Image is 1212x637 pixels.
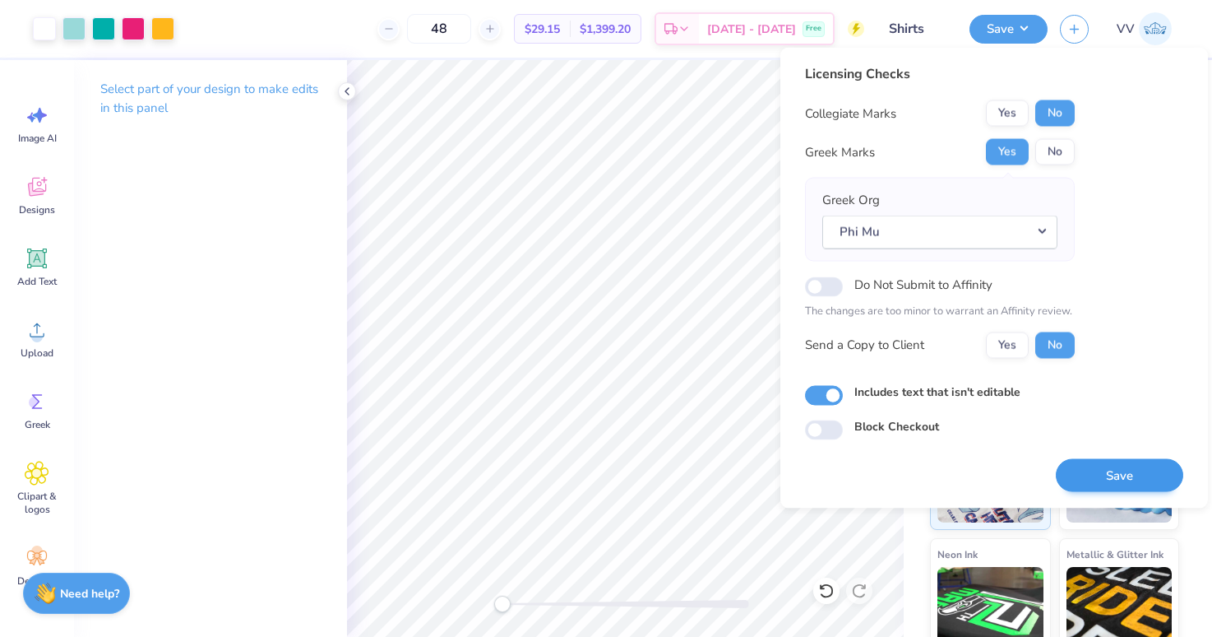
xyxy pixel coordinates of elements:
[1066,546,1163,563] span: Metallic & Glitter Ink
[525,21,560,38] span: $29.15
[10,490,64,516] span: Clipart & logos
[1109,12,1179,45] a: VV
[805,104,896,123] div: Collegiate Marks
[877,12,957,45] input: Untitled Design
[1035,100,1075,127] button: No
[805,142,875,161] div: Greek Marks
[25,418,50,431] span: Greek
[805,64,1075,84] div: Licensing Checks
[21,346,53,360] span: Upload
[580,21,631,38] span: $1,399.20
[1056,458,1183,492] button: Save
[854,274,992,295] label: Do Not Submit to Affinity
[937,546,978,563] span: Neon Ink
[1035,332,1075,358] button: No
[805,336,924,355] div: Send a Copy to Client
[19,203,55,216] span: Designs
[986,139,1029,165] button: Yes
[100,80,321,118] p: Select part of your design to make edits in this panel
[806,23,821,35] span: Free
[1117,20,1135,39] span: VV
[986,100,1029,127] button: Yes
[805,304,1075,320] p: The changes are too minor to warrant an Affinity review.
[1139,12,1172,45] img: Via Villanueva
[969,15,1048,44] button: Save
[1035,139,1075,165] button: No
[822,215,1057,249] button: Phi Mu
[17,574,57,588] span: Decorate
[18,132,57,145] span: Image AI
[854,417,939,435] label: Block Checkout
[822,191,880,210] label: Greek Org
[407,14,471,44] input: – –
[494,596,511,612] div: Accessibility label
[854,383,1020,400] label: Includes text that isn't editable
[17,275,57,288] span: Add Text
[60,586,119,602] strong: Need help?
[707,21,796,38] span: [DATE] - [DATE]
[986,332,1029,358] button: Yes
